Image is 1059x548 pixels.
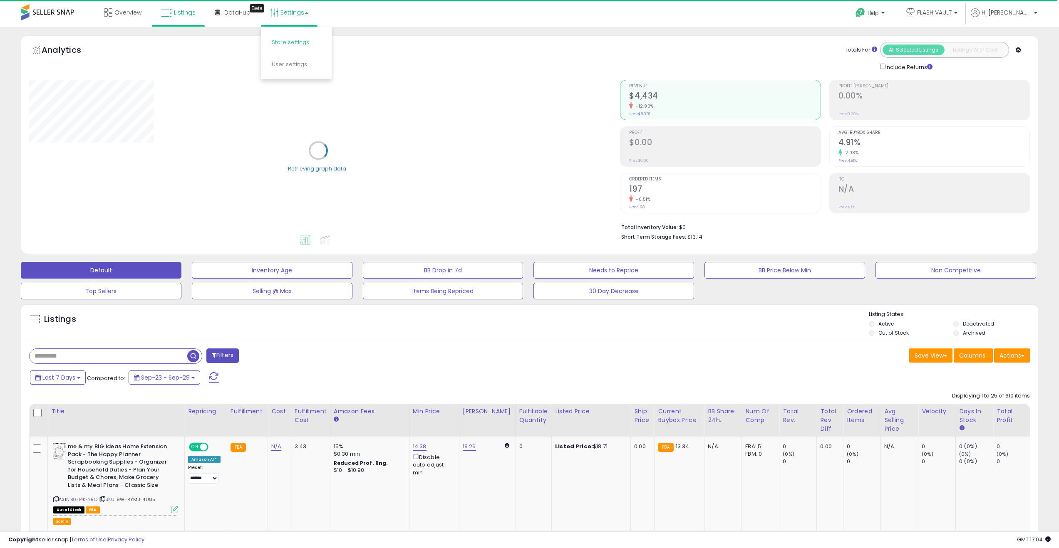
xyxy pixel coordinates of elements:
[922,458,955,465] div: 0
[922,451,933,457] small: (0%)
[909,348,952,363] button: Save View
[334,407,406,416] div: Amazon Fees
[838,84,1029,89] span: Profit [PERSON_NAME]
[847,451,858,457] small: (0%)
[188,407,223,416] div: Repricing
[838,138,1029,149] h2: 4.91%
[68,443,169,491] b: me & my BIG ideas Home Extension Pack - The Happy Planner Scrapbooking Supplies - Organizer for H...
[959,451,971,457] small: (0%)
[868,10,879,17] span: Help
[959,458,993,465] div: 0 (0%)
[555,442,593,450] b: Listed Price:
[272,60,307,68] a: User settings
[875,262,1036,279] button: Non Competitive
[463,407,512,416] div: [PERSON_NAME]
[838,111,858,116] small: Prev: 0.00%
[855,7,866,18] i: Get Help
[997,407,1027,425] div: Total Profit
[878,329,909,336] label: Out of Stock
[207,444,221,451] span: OFF
[847,458,880,465] div: 0
[629,111,650,116] small: Prev: $5,091
[994,348,1030,363] button: Actions
[21,262,181,279] button: Default
[783,451,794,457] small: (0%)
[884,407,915,433] div: Avg Selling Price
[838,158,857,163] small: Prev: 4.81%
[363,262,523,279] button: BB Drop in 7d
[884,443,912,450] div: N/A
[71,536,107,543] a: Terms of Use
[53,518,71,525] button: admin
[838,184,1029,195] h2: N/A
[838,91,1029,102] h2: 0.00%
[842,150,859,156] small: 2.08%
[982,8,1032,17] span: Hi [PERSON_NAME]
[334,467,403,474] div: $10 - $10.90
[874,62,942,72] div: Include Returns
[53,443,178,512] div: ASIN:
[917,8,952,17] span: FLASH VAULT
[190,444,200,451] span: ON
[44,313,76,325] h5: Listings
[21,283,181,299] button: Top Sellers
[676,442,689,450] span: 13.34
[413,452,453,476] div: Disable auto adjust min
[634,443,648,450] div: 0.00
[634,407,651,425] div: Ship Price
[42,373,75,382] span: Last 7 Days
[959,407,990,425] div: Days In Stock
[87,374,125,382] span: Compared to:
[922,407,952,416] div: Velocity
[629,91,820,102] h2: $4,434
[687,233,702,241] span: $13.14
[413,442,427,451] a: 14.38
[519,407,548,425] div: Fulfillable Quantity
[51,407,181,416] div: Title
[783,407,813,425] div: Total Rev.
[708,407,738,425] div: BB Share 24h.
[820,443,837,450] div: 0.00
[997,443,1030,450] div: 0
[30,370,86,385] button: Last 7 Days
[70,496,97,503] a: B07P1KFYRC
[334,443,403,450] div: 15%
[629,84,820,89] span: Revenue
[997,458,1030,465] div: 0
[295,407,327,425] div: Fulfillment Cost
[141,373,190,382] span: Sep-23 - Sep-29
[838,177,1029,182] span: ROI
[745,443,773,450] div: FBA: 5
[334,416,339,423] small: Amazon Fees.
[224,8,250,17] span: DataHub
[114,8,141,17] span: Overview
[847,407,877,425] div: Ordered Items
[869,311,1038,318] p: Listing States:
[745,407,776,425] div: Num of Comp.
[86,506,100,513] span: FBA
[704,262,865,279] button: BB Price Below Min
[629,158,649,163] small: Prev: $0.00
[271,407,288,416] div: Cost
[845,46,877,54] div: Totals For
[838,205,855,210] small: Prev: N/A
[53,443,66,459] img: 51ulENvzdYL._SL40_.jpg
[959,351,985,360] span: Columns
[621,224,678,231] b: Total Inventory Value:
[820,407,840,433] div: Total Rev. Diff.
[555,443,624,450] div: $18.71
[363,283,523,299] button: Items Being Repriced
[8,536,144,544] div: seller snap | |
[334,450,403,458] div: $0.30 min
[272,38,309,46] a: Store settings
[288,165,349,172] div: Retrieving graph data..
[1017,536,1051,543] span: 2025-10-7 17:04 GMT
[997,451,1008,457] small: (0%)
[533,262,694,279] button: Needs to Reprice
[838,131,1029,135] span: Avg. Buybox Share
[963,329,985,336] label: Archived
[533,283,694,299] button: 30 Day Decrease
[658,407,701,425] div: Current Buybox Price
[959,443,993,450] div: 0 (0%)
[8,536,39,543] strong: Copyright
